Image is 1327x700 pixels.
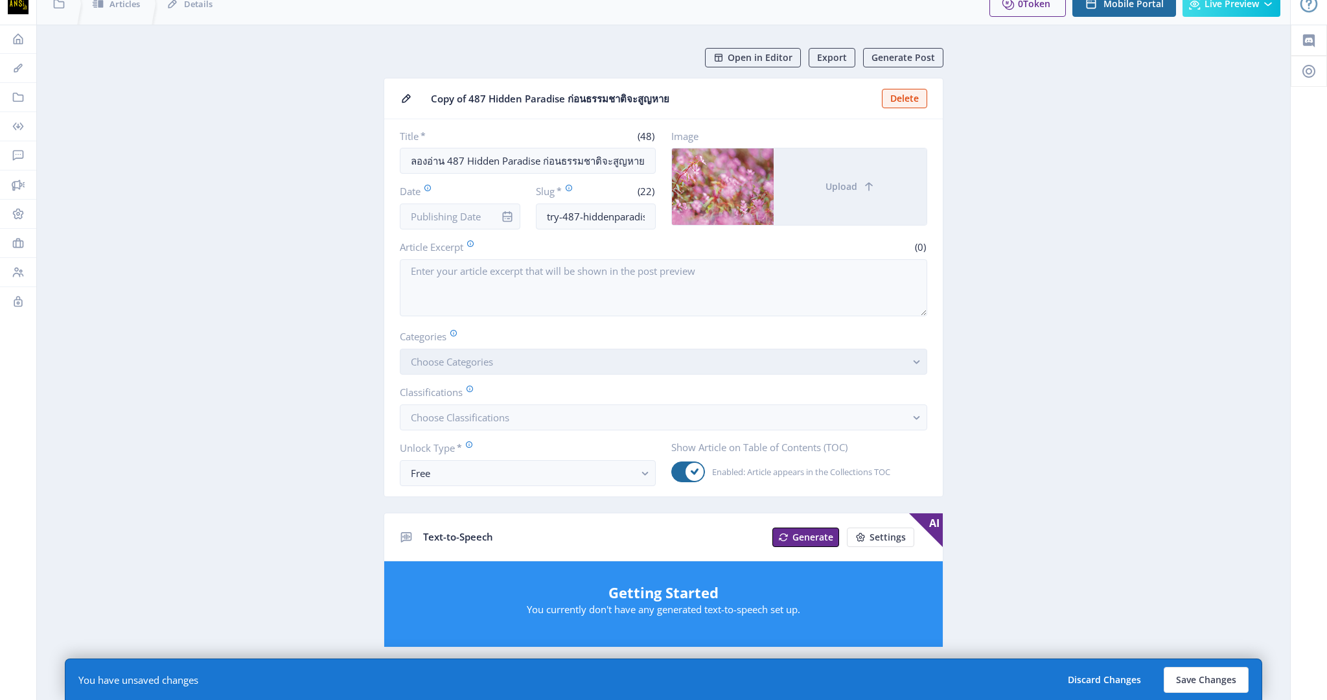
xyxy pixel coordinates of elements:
[536,184,591,198] label: Slug
[501,210,514,223] nb-icon: info
[411,355,493,368] span: Choose Categories
[772,528,839,547] button: Generate
[839,528,914,547] a: New page
[817,52,847,63] span: Export
[1056,667,1153,693] button: Discard Changes
[909,513,943,547] span: AI
[765,528,839,547] a: New page
[792,532,833,542] span: Generate
[423,530,493,543] span: Text-to-Speech
[825,181,857,192] span: Upload
[397,582,930,603] h5: Getting Started
[400,184,510,198] label: Date
[882,89,927,108] button: Delete
[847,528,914,547] button: Settings
[774,148,927,225] button: Upload
[1164,667,1249,693] button: Save Changes
[536,204,656,229] input: this-is-how-a-slug-looks-like
[636,130,656,143] span: (48)
[400,148,656,174] input: Type Article Title ...
[636,185,656,198] span: (22)
[871,52,935,63] span: Generate Post
[431,92,874,106] span: Copy of 487 Hidden Paradise ก่อนธรรมชาติจะสูญหาย
[400,204,520,229] input: Publishing Date
[671,441,917,454] label: Show Article on Table of Contents (TOC)
[411,411,509,424] span: Choose Classifications
[671,130,917,143] label: Image
[400,349,927,375] button: Choose Categories
[397,603,930,616] p: You currently don't have any generated text-to-speech set up.
[728,52,792,63] span: Open in Editor
[400,329,917,344] label: Categories
[400,240,658,254] label: Article Excerpt
[400,404,927,430] button: Choose Classifications
[411,465,634,481] div: Free
[400,385,917,399] label: Classifications
[913,240,927,253] span: (0)
[863,48,943,67] button: Generate Post
[400,130,523,143] label: Title
[705,48,801,67] button: Open in Editor
[809,48,855,67] button: Export
[705,464,890,480] span: Enabled: Article appears in the Collections TOC
[78,673,198,686] div: You have unsaved changes
[870,532,906,542] span: Settings
[400,441,645,455] label: Unlock Type
[384,513,943,648] app-collection-view: Text-to-Speech
[400,460,656,486] button: Free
